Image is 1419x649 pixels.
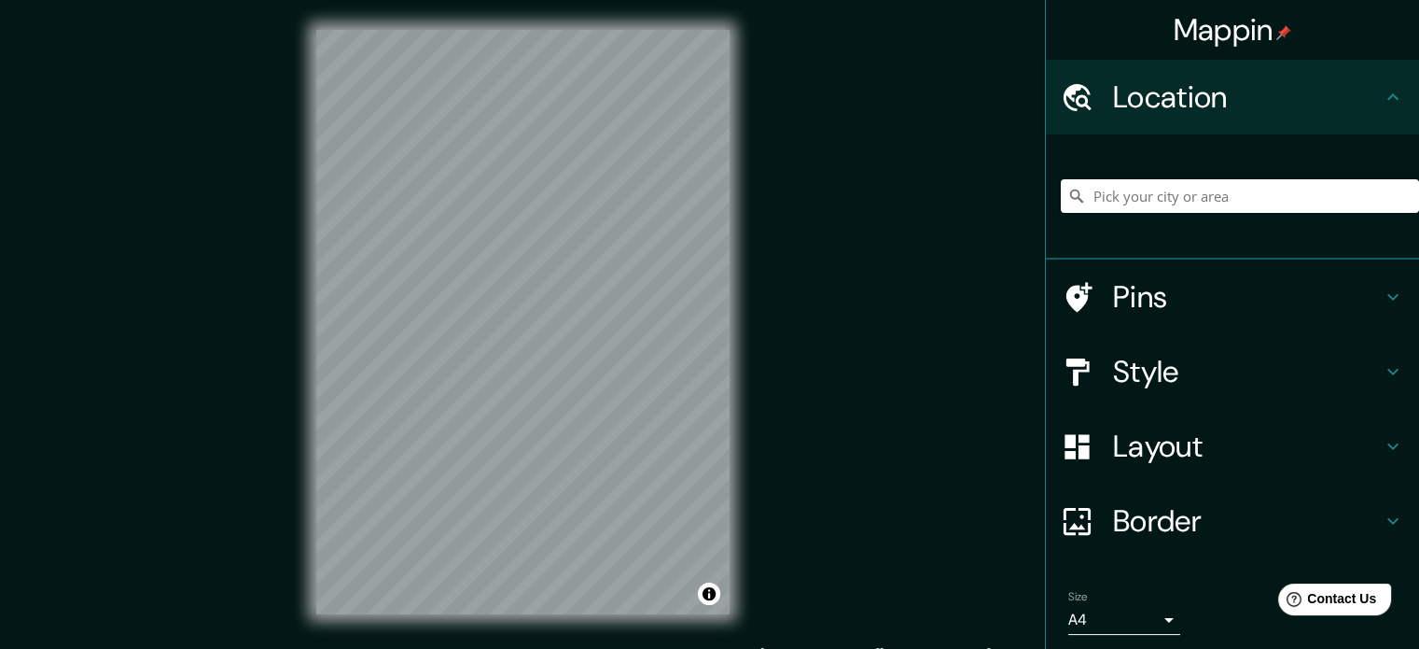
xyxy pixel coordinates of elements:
[1253,576,1398,628] iframe: Help widget launcher
[1113,353,1382,390] h4: Style
[1113,278,1382,316] h4: Pins
[1046,334,1419,409] div: Style
[1061,179,1419,213] input: Pick your city or area
[1046,260,1419,334] div: Pins
[1113,502,1382,540] h4: Border
[1174,11,1292,49] h4: Mappin
[1046,60,1419,134] div: Location
[1046,484,1419,558] div: Border
[1113,78,1382,116] h4: Location
[698,583,720,605] button: Toggle attribution
[1046,409,1419,484] div: Layout
[1113,428,1382,465] h4: Layout
[1068,605,1180,635] div: A4
[316,30,730,614] canvas: Map
[1068,589,1088,605] label: Size
[1276,25,1291,40] img: pin-icon.png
